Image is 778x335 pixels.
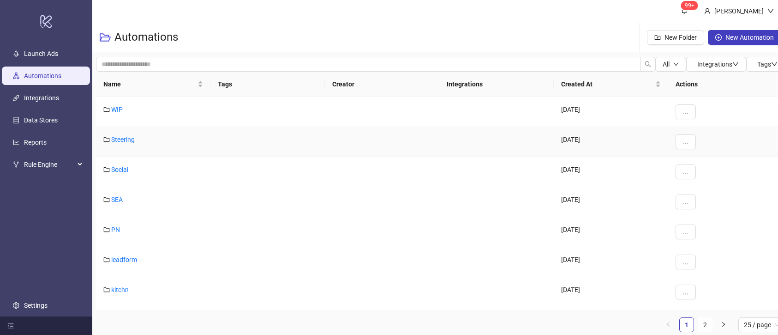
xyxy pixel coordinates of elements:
[561,79,653,89] span: Created At
[24,302,48,309] a: Settings
[103,79,196,89] span: Name
[680,318,694,332] a: 1
[721,322,726,327] span: right
[111,286,129,293] a: kitchn
[554,277,668,307] div: [DATE]
[767,8,774,14] span: down
[683,198,688,206] span: ...
[645,61,651,67] span: search
[24,50,58,57] a: Launch Ads
[698,318,712,332] a: 2
[210,72,325,97] th: Tags
[111,136,135,143] a: Steering
[683,168,688,176] span: ...
[24,155,75,174] span: Rule Engine
[697,61,739,68] span: Integrations
[325,72,439,97] th: Creator
[681,7,688,14] span: bell
[103,106,110,113] span: folder
[676,164,696,179] button: ...
[654,34,661,41] span: folder-add
[103,256,110,263] span: folder
[676,195,696,209] button: ...
[13,161,19,168] span: fork
[683,258,688,266] span: ...
[665,322,671,327] span: left
[24,72,61,79] a: Automations
[771,61,778,67] span: down
[103,166,110,173] span: folder
[676,104,696,119] button: ...
[111,196,123,203] a: SEA
[683,138,688,146] span: ...
[111,166,128,173] a: Social
[676,134,696,149] button: ...
[683,108,688,116] span: ...
[711,6,767,16] div: [PERSON_NAME]
[661,317,676,332] li: Previous Page
[103,136,110,143] span: folder
[103,226,110,233] span: folder
[554,217,668,247] div: [DATE]
[554,247,668,277] div: [DATE]
[679,317,694,332] li: 1
[439,72,554,97] th: Integrations
[686,57,746,72] button: Integrationsdown
[716,317,731,332] button: right
[114,30,178,45] h3: Automations
[676,255,696,269] button: ...
[673,61,679,67] span: down
[704,8,711,14] span: user
[111,106,123,113] a: WIP
[676,285,696,299] button: ...
[698,317,712,332] li: 2
[103,196,110,203] span: folder
[24,139,47,146] a: Reports
[24,94,59,102] a: Integrations
[757,61,778,68] span: Tags
[24,116,58,124] a: Data Stores
[655,57,686,72] button: Alldown
[554,97,668,127] div: [DATE]
[111,226,120,233] a: PN
[103,286,110,293] span: folder
[725,34,774,41] span: New Automation
[716,317,731,332] li: Next Page
[715,34,722,41] span: plus-circle
[111,256,137,263] a: leadform
[7,323,14,329] span: menu-fold
[676,225,696,239] button: ...
[664,34,697,41] span: New Folder
[732,61,739,67] span: down
[647,30,704,45] button: New Folder
[661,317,676,332] button: left
[554,72,668,97] th: Created At
[683,228,688,236] span: ...
[554,187,668,217] div: [DATE]
[683,288,688,296] span: ...
[100,32,111,43] span: folder-open
[554,157,668,187] div: [DATE]
[96,72,210,97] th: Name
[554,127,668,157] div: [DATE]
[663,61,670,68] span: All
[681,1,698,10] sup: 660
